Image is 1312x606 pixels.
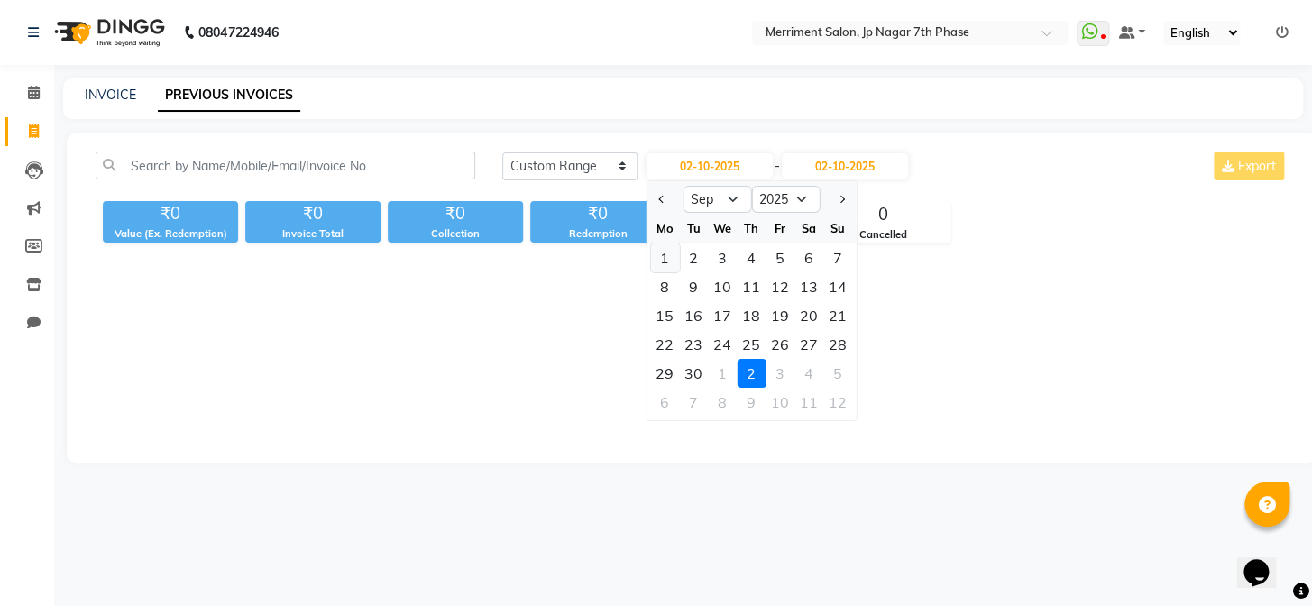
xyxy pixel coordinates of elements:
div: Friday, September 5, 2025 [766,243,794,272]
div: Tuesday, September 9, 2025 [679,272,708,301]
div: Redemption [530,226,665,242]
div: 24 [708,330,737,359]
div: Saturday, September 27, 2025 [794,330,823,359]
div: Monday, September 8, 2025 [650,272,679,301]
div: 28 [823,330,852,359]
div: 11 [737,272,766,301]
div: 17 [708,301,737,330]
div: Thursday, September 25, 2025 [737,330,766,359]
div: 15 [650,301,679,330]
div: Wednesday, September 10, 2025 [708,272,737,301]
div: 8 [708,388,737,417]
div: Tuesday, September 30, 2025 [679,359,708,388]
div: Sunday, September 28, 2025 [823,330,852,359]
div: ₹0 [245,201,381,226]
div: Saturday, September 13, 2025 [794,272,823,301]
div: Tu [679,214,708,243]
input: Search by Name/Mobile/Email/Invoice No [96,151,475,179]
input: Start Date [647,153,773,179]
div: 22 [650,330,679,359]
div: Cancelled [816,227,950,243]
div: 5 [766,243,794,272]
div: Thursday, September 4, 2025 [737,243,766,272]
div: 23 [679,330,708,359]
img: logo [46,7,170,58]
div: Monday, October 6, 2025 [650,388,679,417]
div: 9 [737,388,766,417]
div: Monday, September 1, 2025 [650,243,679,272]
div: ₹0 [103,201,238,226]
div: 29 [650,359,679,388]
div: 6 [650,388,679,417]
div: Sunday, September 21, 2025 [823,301,852,330]
div: Wednesday, September 24, 2025 [708,330,737,359]
div: Monday, September 29, 2025 [650,359,679,388]
div: Sa [794,214,823,243]
div: 16 [679,301,708,330]
div: 5 [823,359,852,388]
div: 2 [737,359,766,388]
div: Saturday, October 11, 2025 [794,388,823,417]
div: Monday, September 22, 2025 [650,330,679,359]
div: Friday, September 19, 2025 [766,301,794,330]
div: 9 [679,272,708,301]
div: 3 [766,359,794,388]
div: Su [823,214,852,243]
div: Friday, September 12, 2025 [766,272,794,301]
div: 26 [766,330,794,359]
div: 18 [737,301,766,330]
div: 3 [708,243,737,272]
div: ₹0 [388,201,523,226]
div: Fr [766,214,794,243]
div: Saturday, September 6, 2025 [794,243,823,272]
button: Previous month [654,185,669,214]
div: Invoice Total [245,226,381,242]
div: 19 [766,301,794,330]
div: Sunday, September 14, 2025 [823,272,852,301]
div: 0 [816,202,950,227]
div: Saturday, October 4, 2025 [794,359,823,388]
div: ₹0 [530,201,665,226]
div: Tuesday, September 16, 2025 [679,301,708,330]
div: 30 [679,359,708,388]
div: 14 [823,272,852,301]
div: 25 [737,330,766,359]
div: Wednesday, October 1, 2025 [708,359,737,388]
div: Sunday, September 7, 2025 [823,243,852,272]
b: 08047224946 [198,7,278,58]
div: Sunday, October 12, 2025 [823,388,852,417]
div: Tuesday, October 7, 2025 [679,388,708,417]
a: PREVIOUS INVOICES [158,79,300,112]
div: 12 [823,388,852,417]
div: 2 [679,243,708,272]
div: 8 [650,272,679,301]
div: 1 [708,359,737,388]
div: 13 [794,272,823,301]
div: 6 [794,243,823,272]
div: Friday, October 3, 2025 [766,359,794,388]
span: Empty list [96,264,1288,445]
div: Collection [388,226,523,242]
div: Thursday, October 9, 2025 [737,388,766,417]
div: Monday, September 15, 2025 [650,301,679,330]
div: Wednesday, September 3, 2025 [708,243,737,272]
div: 4 [794,359,823,388]
div: 21 [823,301,852,330]
div: Friday, September 26, 2025 [766,330,794,359]
div: Tuesday, September 2, 2025 [679,243,708,272]
div: Th [737,214,766,243]
div: 20 [794,301,823,330]
input: End Date [782,153,908,179]
iframe: chat widget [1236,534,1294,588]
div: Friday, October 10, 2025 [766,388,794,417]
div: 10 [766,388,794,417]
div: Thursday, October 2, 2025 [737,359,766,388]
div: 7 [679,388,708,417]
span: - [775,157,780,176]
div: 11 [794,388,823,417]
div: Saturday, September 20, 2025 [794,301,823,330]
div: 12 [766,272,794,301]
div: Tuesday, September 23, 2025 [679,330,708,359]
div: We [708,214,737,243]
div: 10 [708,272,737,301]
